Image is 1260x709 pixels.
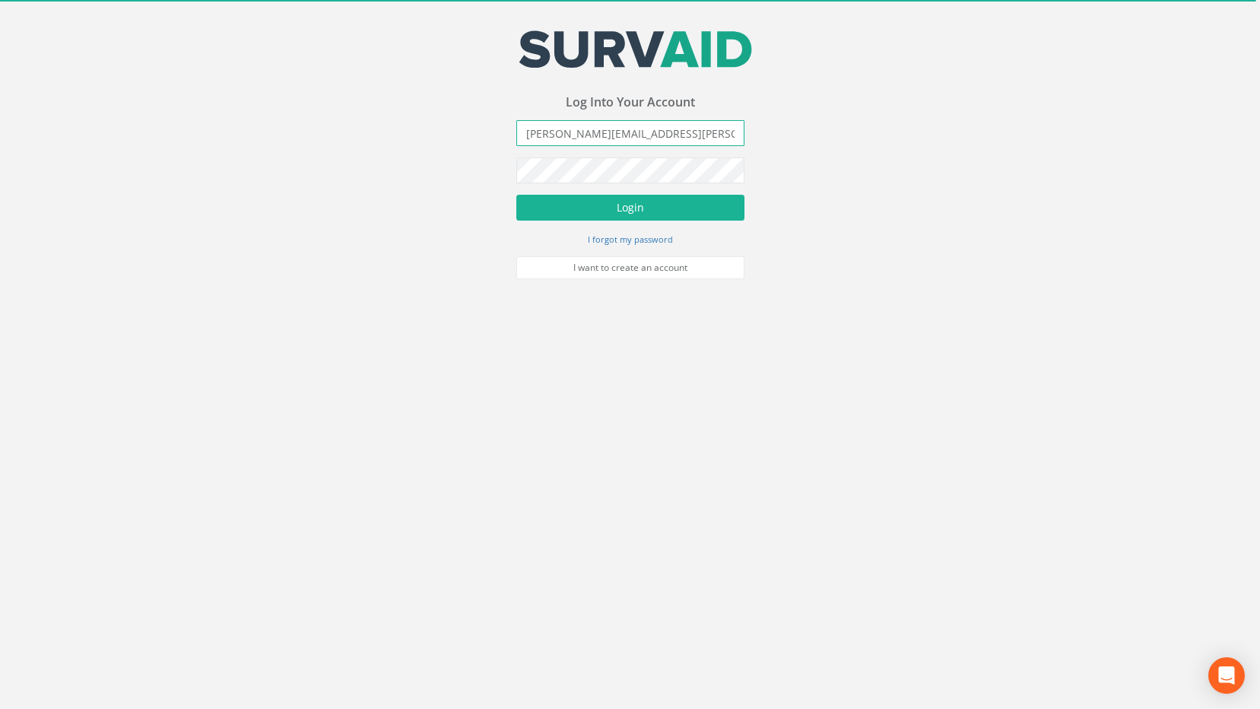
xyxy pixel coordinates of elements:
[1208,657,1245,694] div: Open Intercom Messenger
[588,234,673,245] small: I forgot my password
[588,232,673,246] a: I forgot my password
[516,195,744,221] button: Login
[516,120,744,146] input: Email
[516,256,744,279] a: I want to create an account
[516,96,744,110] h3: Log Into Your Account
